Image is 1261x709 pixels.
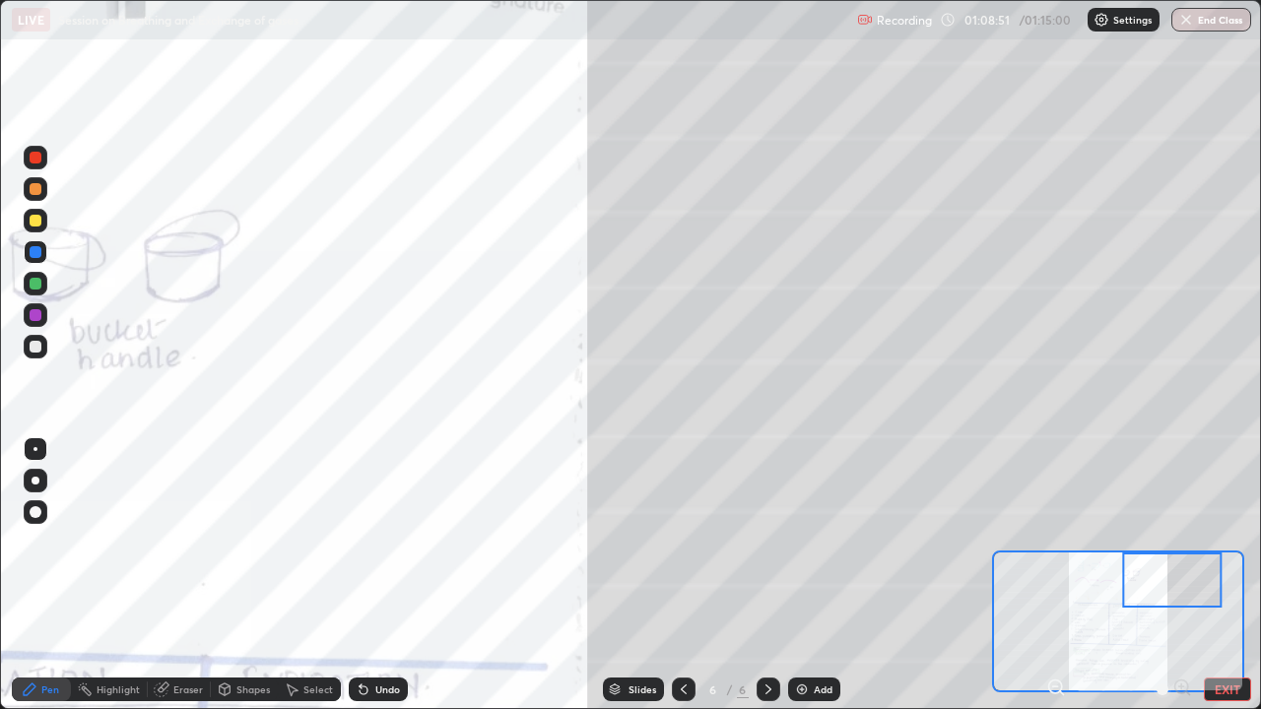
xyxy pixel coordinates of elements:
div: Pen [41,684,59,694]
div: Slides [629,684,656,694]
p: LIVE [18,12,44,28]
p: Session on Breathing and Exchange of gases [58,12,299,28]
div: / [727,683,733,695]
div: Select [303,684,333,694]
div: Eraser [173,684,203,694]
img: recording.375f2c34.svg [857,12,873,28]
button: EXIT [1204,677,1251,701]
img: add-slide-button [794,681,810,697]
div: 6 [703,683,723,695]
p: Settings [1113,15,1152,25]
div: Highlight [97,684,140,694]
button: End Class [1171,8,1251,32]
div: Shapes [236,684,270,694]
div: 6 [737,680,749,698]
img: end-class-cross [1178,12,1194,28]
img: class-settings-icons [1094,12,1109,28]
p: Recording [877,13,932,28]
div: Undo [375,684,400,694]
div: Add [814,684,832,694]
